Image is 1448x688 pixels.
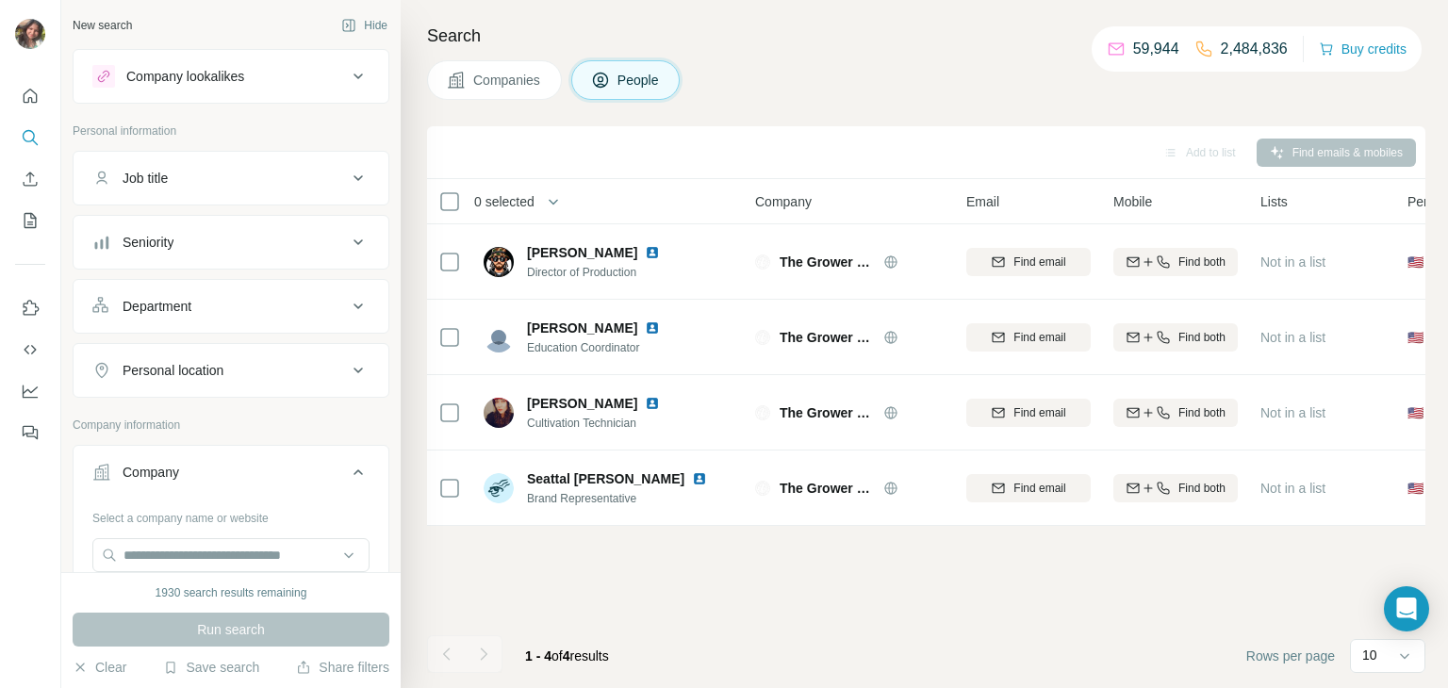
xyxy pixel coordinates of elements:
span: Not in a list [1260,254,1325,270]
span: Rows per page [1246,647,1335,665]
span: Find email [1013,480,1065,497]
img: LinkedIn logo [645,245,660,260]
p: Personal information [73,123,389,139]
span: 4 [563,648,570,663]
div: Select a company name or website [92,502,370,527]
span: Education Coordinator [527,339,683,356]
img: Avatar [484,247,514,277]
span: Find both [1178,480,1226,497]
img: LinkedIn logo [645,320,660,336]
span: Find both [1178,329,1226,346]
button: Dashboard [15,374,45,408]
p: 10 [1362,646,1377,664]
div: New search [73,17,132,34]
span: [PERSON_NAME] [527,319,637,337]
button: Job title [74,156,388,201]
span: Mobile [1113,192,1152,211]
button: Find both [1113,474,1238,502]
span: [PERSON_NAME] [527,394,637,413]
button: Enrich CSV [15,162,45,196]
span: of [551,648,563,663]
button: Buy credits [1319,36,1407,62]
div: Personal location [123,361,223,380]
img: Logo of The Grower Circle [755,481,770,496]
span: results [525,648,609,663]
span: Find both [1178,254,1226,270]
span: Companies [473,71,542,90]
button: Quick start [15,79,45,113]
span: Brand Representative [527,490,730,507]
span: 1 - 4 [525,648,551,663]
div: Department [123,297,191,316]
button: Find email [966,399,1091,427]
span: Find email [1013,254,1065,270]
button: Share filters [296,658,389,677]
span: Find both [1178,404,1226,421]
span: 🇺🇸 [1407,479,1423,498]
span: Not in a list [1260,330,1325,345]
div: Seniority [123,233,173,252]
img: Logo of The Grower Circle [755,405,770,420]
button: Hide [328,11,401,40]
button: Use Surfe API [15,333,45,367]
button: Find both [1113,248,1238,276]
span: Director of Production [527,264,683,281]
span: Cultivation Technician [527,415,683,432]
button: Find email [966,474,1091,502]
p: Company information [73,417,389,434]
div: Open Intercom Messenger [1384,586,1429,631]
div: 1930 search results remaining [156,584,307,601]
img: Logo of The Grower Circle [755,254,770,270]
span: 0 selected [474,192,535,211]
button: My lists [15,204,45,238]
button: Find email [966,248,1091,276]
button: Department [74,284,388,329]
span: Not in a list [1260,481,1325,496]
p: 59,944 [1133,38,1179,60]
button: Seniority [74,220,388,265]
button: Clear [73,658,126,677]
span: The Grower Circle [780,328,874,347]
span: Seattal [PERSON_NAME] [527,469,684,488]
span: 🇺🇸 [1407,328,1423,347]
h4: Search [427,23,1425,49]
div: Company lookalikes [126,67,244,86]
img: LinkedIn logo [645,396,660,411]
button: Save search [163,658,259,677]
p: 2,484,836 [1221,38,1288,60]
span: People [617,71,661,90]
span: 🇺🇸 [1407,253,1423,271]
button: Find both [1113,399,1238,427]
img: Logo of The Grower Circle [755,330,770,345]
img: Avatar [484,398,514,428]
button: Use Surfe on LinkedIn [15,291,45,325]
span: Find email [1013,404,1065,421]
button: Personal location [74,348,388,393]
button: Find email [966,323,1091,352]
div: Job title [123,169,168,188]
img: Avatar [15,19,45,49]
div: Company [123,463,179,482]
img: Avatar [484,322,514,352]
button: Company lookalikes [74,54,388,99]
button: Company [74,450,388,502]
img: Avatar [484,473,514,503]
span: The Grower Circle [780,479,874,498]
span: 🇺🇸 [1407,403,1423,422]
img: LinkedIn logo [692,471,707,486]
button: Search [15,121,45,155]
span: Find email [1013,329,1065,346]
button: Feedback [15,416,45,450]
span: The Grower Circle [780,403,874,422]
button: Find both [1113,323,1238,352]
span: The Grower Circle [780,253,874,271]
span: Company [755,192,812,211]
span: Lists [1260,192,1288,211]
span: Not in a list [1260,405,1325,420]
span: [PERSON_NAME] [527,243,637,262]
span: Email [966,192,999,211]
